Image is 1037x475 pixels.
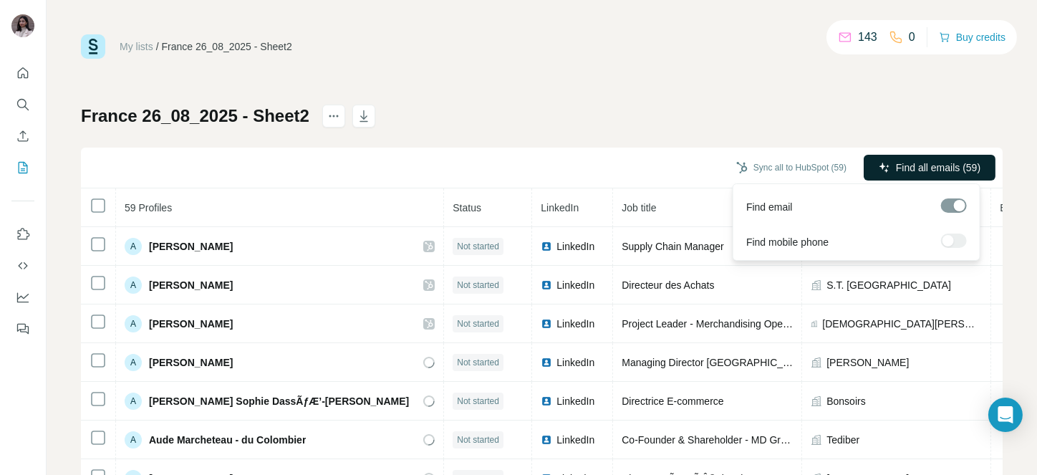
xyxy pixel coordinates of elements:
span: Status [453,202,481,213]
img: LinkedIn logo [541,357,552,368]
span: Aude Marcheteau - du Colombier [149,433,306,447]
span: LinkedIn [556,278,594,292]
span: LinkedIn [556,355,594,370]
span: Tediber [826,433,859,447]
img: Avatar [11,14,34,37]
span: S.T. [GEOGRAPHIC_DATA] [826,278,951,292]
div: A [125,431,142,448]
div: A [125,277,142,294]
button: Search [11,92,34,117]
span: Not started [457,240,499,253]
img: LinkedIn logo [541,395,552,407]
span: Not started [457,433,499,446]
img: LinkedIn logo [541,434,552,446]
span: Project Leader - Merchandising Operations [622,318,813,330]
img: Surfe Logo [81,34,105,59]
span: Find mobile phone [746,235,829,249]
div: Open Intercom Messenger [988,398,1023,432]
span: Bonsoirs [826,394,865,408]
img: LinkedIn logo [541,279,552,291]
button: Find all emails (59) [864,155,995,181]
span: Not started [457,279,499,292]
span: Find email [746,200,793,214]
span: LinkedIn [556,317,594,331]
button: actions [322,105,345,128]
span: [PERSON_NAME] [149,239,233,254]
p: 143 [858,29,877,46]
div: A [125,354,142,371]
button: Sync all to HubSpot (59) [726,157,857,178]
span: [PERSON_NAME] Sophie DassÃƒÆ’-[PERSON_NAME] [149,394,409,408]
span: Directeur des Achats [622,279,714,291]
span: LinkedIn [556,433,594,447]
div: A [125,315,142,332]
span: Find all emails (59) [896,160,980,175]
button: Dashboard [11,284,34,310]
span: Supply Chain Manager [622,241,723,252]
span: [PERSON_NAME] [149,317,233,331]
span: [PERSON_NAME] [149,355,233,370]
span: Directrice E-commerce [622,395,723,407]
p: 0 [909,29,915,46]
div: A [125,238,142,255]
button: Feedback [11,316,34,342]
span: [PERSON_NAME] [826,355,909,370]
div: France 26_08_2025 - Sheet2 [162,39,292,54]
img: LinkedIn logo [541,318,552,330]
span: 59 Profiles [125,202,172,213]
span: Email [1000,202,1025,213]
span: Not started [457,356,499,369]
button: Quick start [11,60,34,86]
span: Managing Director [GEOGRAPHIC_DATA], [GEOGRAPHIC_DATA], [GEOGRAPHIC_DATA] [622,357,1031,368]
div: A [125,393,142,410]
span: Not started [457,395,499,408]
button: Use Surfe on LinkedIn [11,221,34,247]
a: My lists [120,41,153,52]
img: LinkedIn logo [541,241,552,252]
span: LinkedIn [556,239,594,254]
button: Use Surfe API [11,253,34,279]
h1: France 26_08_2025 - Sheet2 [81,105,309,128]
span: Not started [457,317,499,330]
li: / [156,39,159,54]
button: Enrich CSV [11,123,34,149]
span: LinkedIn [556,394,594,408]
button: Buy credits [939,27,1005,47]
button: My lists [11,155,34,181]
span: [DEMOGRAPHIC_DATA][PERSON_NAME] Online Store [822,317,982,331]
span: LinkedIn [541,202,579,213]
span: [PERSON_NAME] [149,278,233,292]
span: Job title [622,202,656,213]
